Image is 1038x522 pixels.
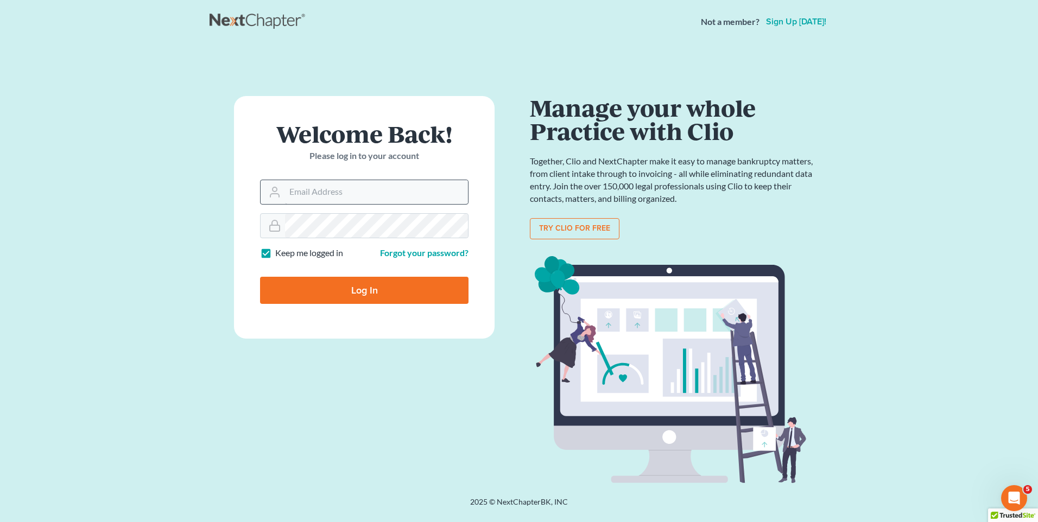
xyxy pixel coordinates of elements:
input: Log In [260,277,469,304]
a: Sign up [DATE]! [764,17,828,26]
a: Forgot your password? [380,247,469,258]
p: Please log in to your account [260,150,469,162]
span: 5 [1023,485,1032,494]
label: Keep me logged in [275,247,343,259]
a: Try clio for free [530,218,619,240]
h1: Manage your whole Practice with Clio [530,96,818,142]
strong: Not a member? [701,16,759,28]
div: 2025 © NextChapterBK, INC [210,496,828,516]
iframe: Intercom live chat [1001,485,1027,511]
img: clio_bg-1f7fd5e12b4bb4ecf8b57ca1a7e67e4ff233b1f5529bdf2c1c242739b0445cb7.svg [530,252,818,488]
input: Email Address [285,180,468,204]
h1: Welcome Back! [260,122,469,145]
p: Together, Clio and NextChapter make it easy to manage bankruptcy matters, from client intake thro... [530,155,818,205]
